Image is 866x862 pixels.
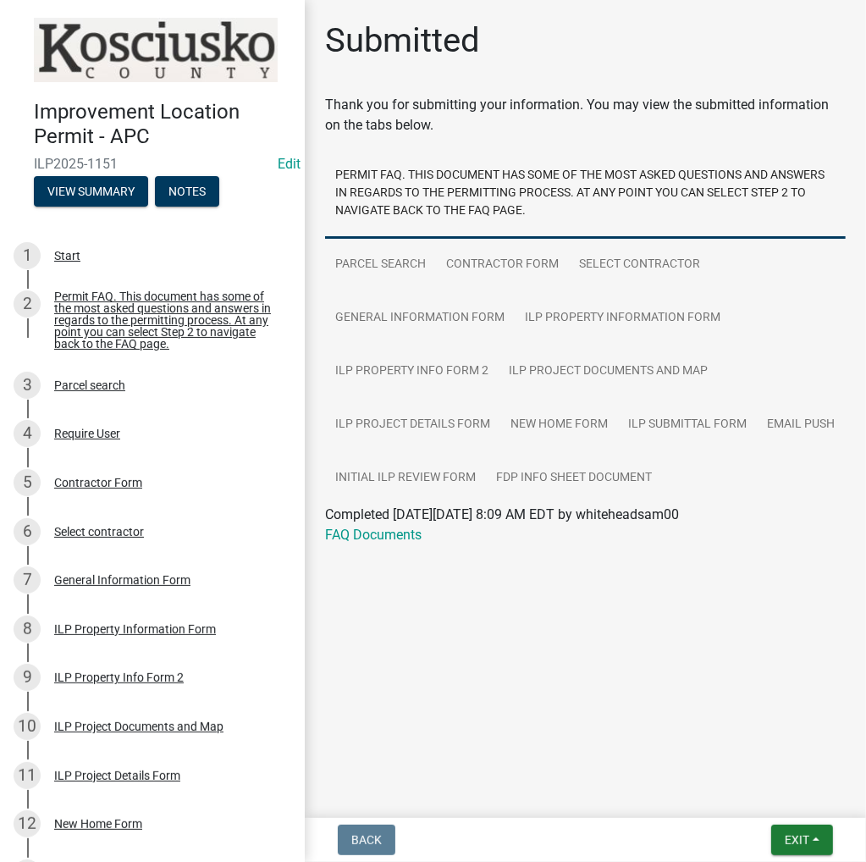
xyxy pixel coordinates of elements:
div: ILP Project Documents and Map [54,721,223,732]
div: 1 [14,242,41,269]
div: 7 [14,566,41,594]
wm-modal-confirm: Notes [155,185,219,199]
div: Thank you for submitting your information. You may view the submitted information on the tabs below. [325,95,846,135]
div: 8 [14,616,41,643]
wm-modal-confirm: Edit Application Number [278,156,301,172]
div: 2 [14,290,41,318]
a: Permit FAQ. This document has some of the most asked questions and answers in regards to the perm... [325,149,846,239]
a: ILP Project Details Form [325,398,500,452]
a: FDP INFO Sheet Document [486,451,662,506]
div: New Home Form [54,818,142,830]
a: ILP Property Info Form 2 [325,345,499,399]
div: Select contractor [54,526,144,538]
div: 9 [14,664,41,691]
span: ILP2025-1151 [34,156,271,172]
button: Notes [155,176,219,207]
button: Back [338,825,395,855]
div: Start [54,250,80,262]
div: Contractor Form [54,477,142,489]
div: Parcel search [54,379,125,391]
a: General Information Form [325,291,515,345]
a: Parcel search [325,238,436,292]
a: Email Push [757,398,845,452]
div: 3 [14,372,41,399]
a: FAQ Documents [325,527,422,543]
div: ILP Property Information Form [54,623,216,635]
a: Contractor Form [436,238,569,292]
div: ILP Project Details Form [54,770,180,782]
div: 4 [14,420,41,447]
img: Kosciusko County, Indiana [34,18,278,82]
div: Permit FAQ. This document has some of the most asked questions and answers in regards to the perm... [54,290,278,350]
div: 10 [14,713,41,740]
h4: Improvement Location Permit - APC [34,100,291,149]
button: Exit [771,825,833,855]
span: Exit [785,833,809,847]
button: View Summary [34,176,148,207]
a: ILP Project Documents and Map [499,345,718,399]
div: 5 [14,469,41,496]
a: Select contractor [569,238,710,292]
h1: Submitted [325,20,480,61]
span: Completed [DATE][DATE] 8:09 AM EDT by whiteheadsam00 [325,506,679,522]
div: General Information Form [54,574,190,586]
div: 11 [14,762,41,789]
a: New Home Form [500,398,618,452]
div: 12 [14,810,41,837]
wm-modal-confirm: Summary [34,185,148,199]
div: ILP Property Info Form 2 [54,671,184,683]
a: Edit [278,156,301,172]
span: Back [351,833,382,847]
div: Require User [54,428,120,439]
a: ILP Property Information Form [515,291,731,345]
a: ILP Submittal Form [618,398,757,452]
a: Initial ILP Review Form [325,451,486,506]
div: 6 [14,518,41,545]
